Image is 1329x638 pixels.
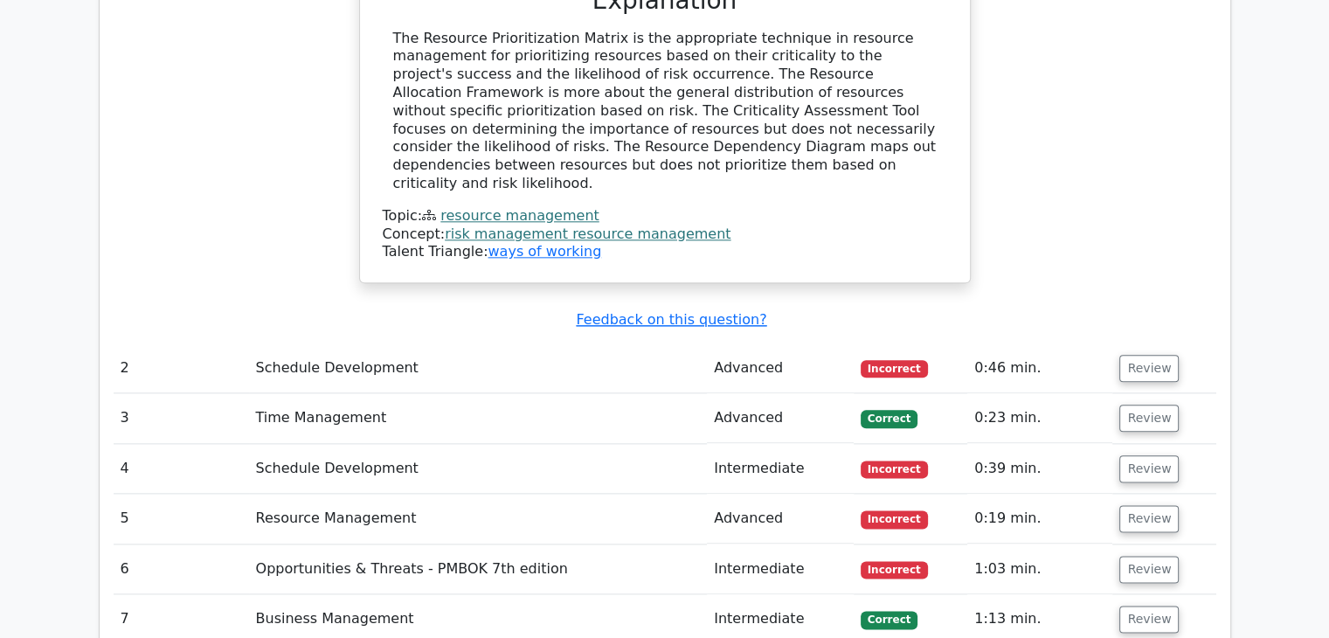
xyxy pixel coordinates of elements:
[861,510,928,528] span: Incorrect
[967,444,1112,494] td: 0:39 min.
[114,544,249,594] td: 6
[861,461,928,478] span: Incorrect
[861,611,917,628] span: Correct
[114,343,249,393] td: 2
[707,494,854,544] td: Advanced
[440,207,599,224] a: resource management
[1119,455,1179,482] button: Review
[1119,505,1179,532] button: Review
[114,444,249,494] td: 4
[1119,355,1179,382] button: Review
[445,225,730,242] a: risk management resource management
[707,544,854,594] td: Intermediate
[707,343,854,393] td: Advanced
[707,444,854,494] td: Intermediate
[249,444,708,494] td: Schedule Development
[488,243,601,260] a: ways of working
[249,544,708,594] td: Opportunities & Threats - PMBOK 7th edition
[249,393,708,443] td: Time Management
[967,494,1112,544] td: 0:19 min.
[861,561,928,579] span: Incorrect
[707,393,854,443] td: Advanced
[967,393,1112,443] td: 0:23 min.
[249,343,708,393] td: Schedule Development
[967,343,1112,393] td: 0:46 min.
[383,225,947,244] div: Concept:
[383,207,947,225] div: Topic:
[861,410,917,427] span: Correct
[249,494,708,544] td: Resource Management
[1119,606,1179,633] button: Review
[967,544,1112,594] td: 1:03 min.
[576,311,766,328] a: Feedback on this question?
[383,207,947,261] div: Talent Triangle:
[1119,556,1179,583] button: Review
[393,30,937,193] div: The Resource Prioritization Matrix is the appropriate technique in resource management for priori...
[1119,405,1179,432] button: Review
[861,360,928,378] span: Incorrect
[114,494,249,544] td: 5
[114,393,249,443] td: 3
